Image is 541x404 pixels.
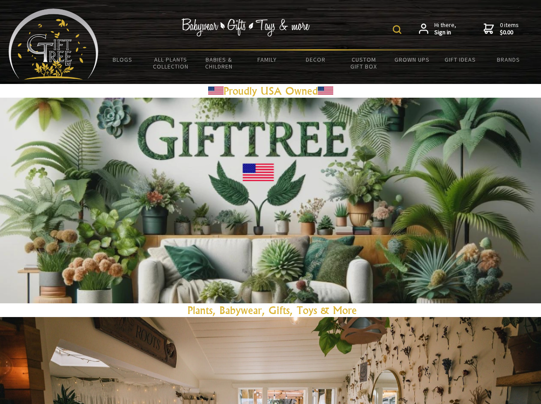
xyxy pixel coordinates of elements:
a: Family [243,51,292,69]
img: Babyware - Gifts - Toys and more... [9,9,99,80]
a: Hi there,Sign in [419,21,456,36]
strong: Sign in [434,29,456,36]
a: Babies & Children [195,51,243,75]
img: Babywear - Gifts - Toys & more [182,18,310,36]
img: product search [393,25,401,34]
span: Hi there, [434,21,456,36]
span: 0 items [500,21,519,36]
a: Custom Gift Box [340,51,388,75]
strong: $0.00 [500,29,519,36]
a: All Plants Collection [147,51,195,75]
a: Grown Ups [388,51,436,69]
a: Decor [291,51,340,69]
a: BLOGS [99,51,147,69]
a: Plants, Babywear, Gifts, Toys & Mor [188,304,352,317]
a: Brands [484,51,533,69]
a: Proudly USA Owned [224,84,318,97]
a: Gift Ideas [436,51,484,69]
a: 0 items$0.00 [484,21,519,36]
